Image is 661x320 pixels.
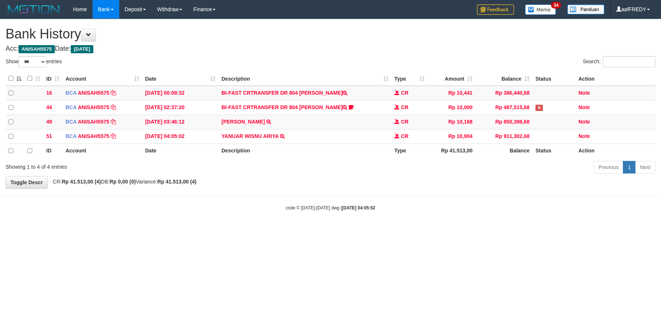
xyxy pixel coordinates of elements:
[71,45,93,53] span: [DATE]
[111,90,116,96] a: Copy ANISAH5575 to clipboard
[19,45,55,53] span: ANISAH5575
[46,90,52,96] span: 16
[66,119,77,125] span: BCA
[142,100,218,115] td: [DATE] 02:37:20
[391,71,428,86] th: Type: activate to sort column ascending
[428,86,475,101] td: Rp 10,441
[111,104,116,110] a: Copy ANISAH5575 to clipboard
[111,119,116,125] a: Copy ANISAH5575 to clipboard
[475,129,533,144] td: Rp 911,302,68
[19,56,46,67] select: Showentries
[401,90,408,96] span: CR
[66,90,77,96] span: BCA
[475,71,533,86] th: Balance: activate to sort column ascending
[535,105,543,111] span: Has Note
[218,144,391,158] th: Description
[428,115,475,129] td: Rp 10,168
[110,179,136,185] strong: Rp 0,00 (0)
[475,144,533,158] th: Balance
[578,104,590,110] a: Note
[475,86,533,101] td: Rp 386,440,68
[43,144,63,158] th: ID
[142,71,218,86] th: Date: activate to sort column ascending
[6,4,62,15] img: MOTION_logo.png
[428,129,475,144] td: Rp 10,904
[286,205,375,210] small: code © [DATE]-[DATE] dwg |
[63,71,142,86] th: Account: activate to sort column ascending
[594,161,623,174] a: Previous
[66,133,77,139] span: BCA
[142,144,218,158] th: Date
[6,56,62,67] label: Show entries
[428,144,475,158] th: Rp 41.513,00
[142,86,218,101] td: [DATE] 00:09:32
[78,104,109,110] a: ANISAH5575
[6,45,655,53] h4: Acc: Date:
[142,129,218,144] td: [DATE] 04:05:02
[428,71,475,86] th: Amount: activate to sort column ascending
[401,104,408,110] span: CR
[623,161,635,174] a: 1
[78,133,109,139] a: ANISAH5575
[533,71,575,86] th: Status
[583,56,655,67] label: Search:
[218,100,391,115] td: BI-FAST CRTRANSFER DR 804 [PERSON_NAME]
[66,104,77,110] span: BCA
[78,90,109,96] a: ANISAH5575
[46,119,52,125] span: 49
[63,144,142,158] th: Account
[603,56,655,67] input: Search:
[401,119,408,125] span: CR
[142,115,218,129] td: [DATE] 03:46:12
[221,133,278,139] a: YANUAR WISNU ARIYA
[551,2,561,9] span: 34
[43,71,63,86] th: ID: activate to sort column ascending
[575,71,655,86] th: Action
[6,71,24,86] th: : activate to sort column descending
[6,176,48,189] a: Toggle Descr
[477,4,514,15] img: Feedback.jpg
[578,133,590,139] a: Note
[578,119,590,125] a: Note
[578,90,590,96] a: Note
[567,4,604,14] img: panduan.png
[342,205,375,210] strong: [DATE] 04:05:52
[6,160,270,171] div: Showing 1 to 4 of 4 entries
[475,100,533,115] td: Rp 487,515,68
[46,104,52,110] span: 44
[6,27,655,41] h1: Bank History
[221,119,265,125] a: [PERSON_NAME]
[475,115,533,129] td: Rp 850,398,68
[111,133,116,139] a: Copy ANISAH5575 to clipboard
[157,179,197,185] strong: Rp 41.513,00 (4)
[401,133,408,139] span: CR
[391,144,428,158] th: Type
[525,4,556,15] img: Button%20Memo.svg
[635,161,655,174] a: Next
[49,179,197,185] span: CR: DB: Variance:
[24,71,43,86] th: : activate to sort column ascending
[575,144,655,158] th: Action
[533,144,575,158] th: Status
[78,119,109,125] a: ANISAH5575
[218,71,391,86] th: Description: activate to sort column ascending
[428,100,475,115] td: Rp 10,000
[46,133,52,139] span: 51
[218,86,391,101] td: BI-FAST CRTRANSFER DR 804 [PERSON_NAME]
[62,179,101,185] strong: Rp 41.513,00 (4)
